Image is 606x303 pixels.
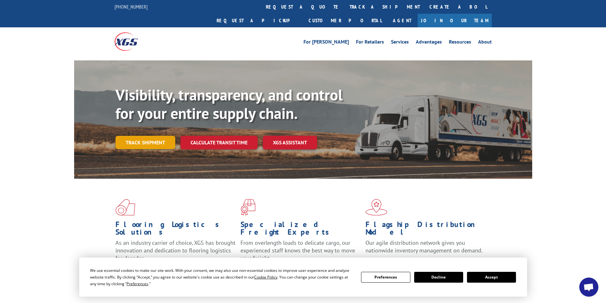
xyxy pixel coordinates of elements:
a: Calculate transit time [180,136,258,149]
img: xgs-icon-total-supply-chain-intelligence-red [115,199,135,216]
div: Cookie Consent Prompt [79,258,527,297]
div: We use essential cookies to make our site work. With your consent, we may also use non-essential ... [90,267,353,287]
p: From overlength loads to delicate cargo, our experienced staff knows the best way to move your fr... [240,239,361,267]
img: xgs-icon-focused-on-flooring-red [240,199,255,216]
a: For [PERSON_NAME] [303,39,349,46]
button: Accept [467,272,516,283]
span: Cookie Policy [254,274,277,280]
a: For Retailers [356,39,384,46]
a: [PHONE_NUMBER] [115,3,148,10]
a: XGS ASSISTANT [263,136,317,149]
button: Preferences [361,272,410,283]
a: Customer Portal [304,14,387,27]
a: Agent [387,14,418,27]
span: Preferences [127,281,148,286]
span: Our agile distribution network gives you nationwide inventory management on demand. [366,239,483,254]
a: Advantages [416,39,442,46]
h1: Specialized Freight Experts [240,221,361,239]
h1: Flooring Logistics Solutions [115,221,236,239]
a: Request a pickup [212,14,304,27]
b: Visibility, transparency, and control for your entire supply chain. [115,85,343,123]
a: Services [391,39,409,46]
span: As an industry carrier of choice, XGS has brought innovation and dedication to flooring logistics... [115,239,235,262]
a: About [478,39,492,46]
img: xgs-icon-flagship-distribution-model-red [366,199,387,216]
div: Open chat [579,278,598,297]
h1: Flagship Distribution Model [366,221,486,239]
a: Track shipment [115,136,175,149]
a: Resources [449,39,471,46]
button: Decline [414,272,463,283]
a: Join Our Team [418,14,492,27]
